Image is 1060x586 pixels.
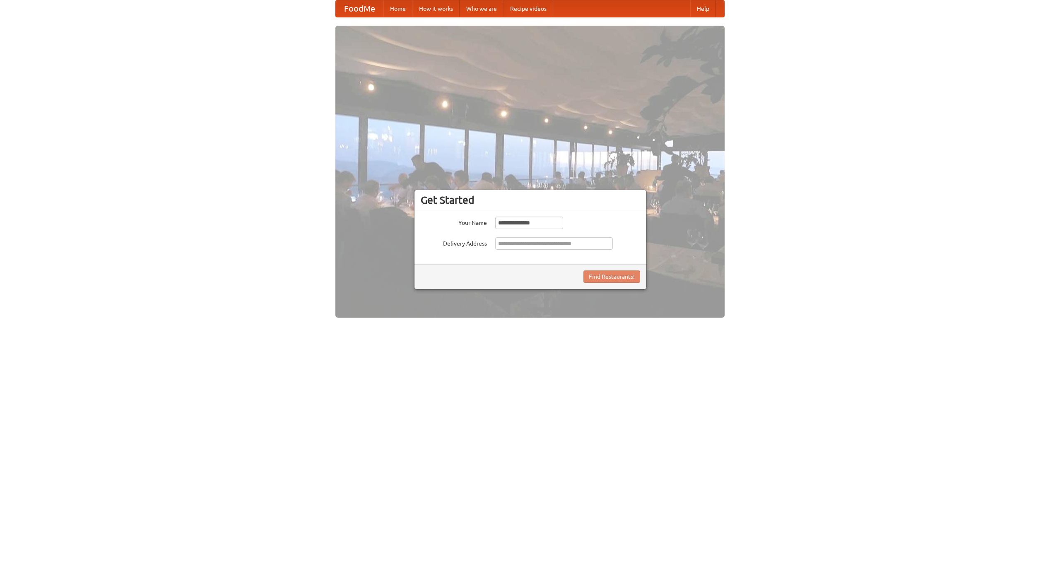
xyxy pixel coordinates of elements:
button: Find Restaurants! [583,270,640,283]
label: Delivery Address [421,237,487,248]
a: Recipe videos [503,0,553,17]
h3: Get Started [421,194,640,206]
a: Help [690,0,716,17]
label: Your Name [421,217,487,227]
a: Home [383,0,412,17]
a: FoodMe [336,0,383,17]
a: How it works [412,0,460,17]
a: Who we are [460,0,503,17]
